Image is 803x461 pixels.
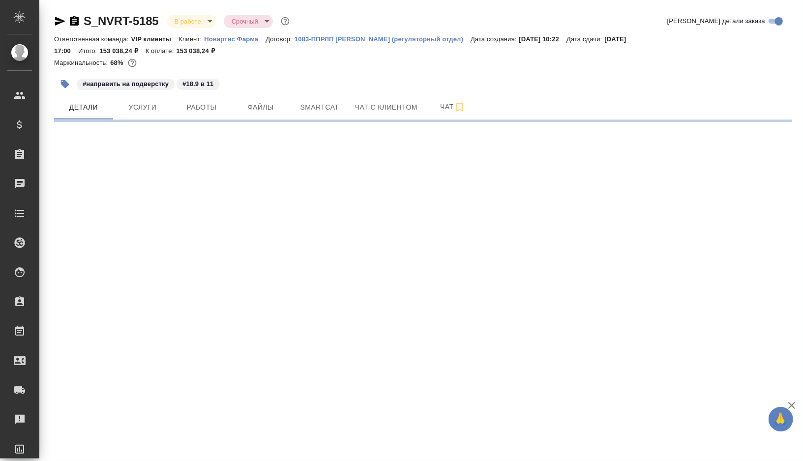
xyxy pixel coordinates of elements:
span: [PERSON_NAME] детали заказа [667,16,765,26]
p: [DATE] 10:22 [519,35,567,43]
div: В работе [224,15,273,28]
span: Чат [429,101,476,113]
button: 40884.26 RUB; [126,57,139,69]
p: Дата сдачи: [566,35,604,43]
p: Итого: [78,47,99,55]
p: #18.9 в 11 [182,79,213,89]
span: Файлы [237,101,284,114]
p: Дата создания: [471,35,519,43]
span: Детали [60,101,107,114]
span: 🙏 [773,409,789,430]
p: 153 038,24 ₽ [176,47,222,55]
p: 153 038,24 ₽ [99,47,145,55]
button: В работе [172,17,204,26]
span: направить на подверстку [76,79,176,87]
button: Срочный [229,17,261,26]
button: Добавить тэг [54,73,76,95]
p: VIP клиенты [131,35,178,43]
p: 1083-ППРЛП [PERSON_NAME] (регуляторный отдел) [295,35,471,43]
p: Маржинальность: [54,59,110,66]
span: Чат с клиентом [355,101,417,114]
p: #направить на подверстку [83,79,169,89]
span: 18.9 в 11 [176,79,220,87]
button: Скопировать ссылку для ЯМессенджера [54,15,66,27]
div: В работе [167,15,216,28]
span: Smartcat [296,101,343,114]
button: Скопировать ссылку [68,15,80,27]
p: К оплате: [146,47,177,55]
span: Услуги [119,101,166,114]
svg: Подписаться [454,101,466,113]
p: 68% [110,59,125,66]
p: Новартис Фарма [204,35,266,43]
p: Клиент: [178,35,204,43]
a: Новартис Фарма [204,34,266,43]
a: 1083-ППРЛП [PERSON_NAME] (регуляторный отдел) [295,34,471,43]
button: Доп статусы указывают на важность/срочность заказа [279,15,292,28]
a: S_NVRT-5185 [84,14,159,28]
button: 🙏 [769,407,793,432]
span: Работы [178,101,225,114]
p: Ответственная команда: [54,35,131,43]
p: Договор: [266,35,295,43]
